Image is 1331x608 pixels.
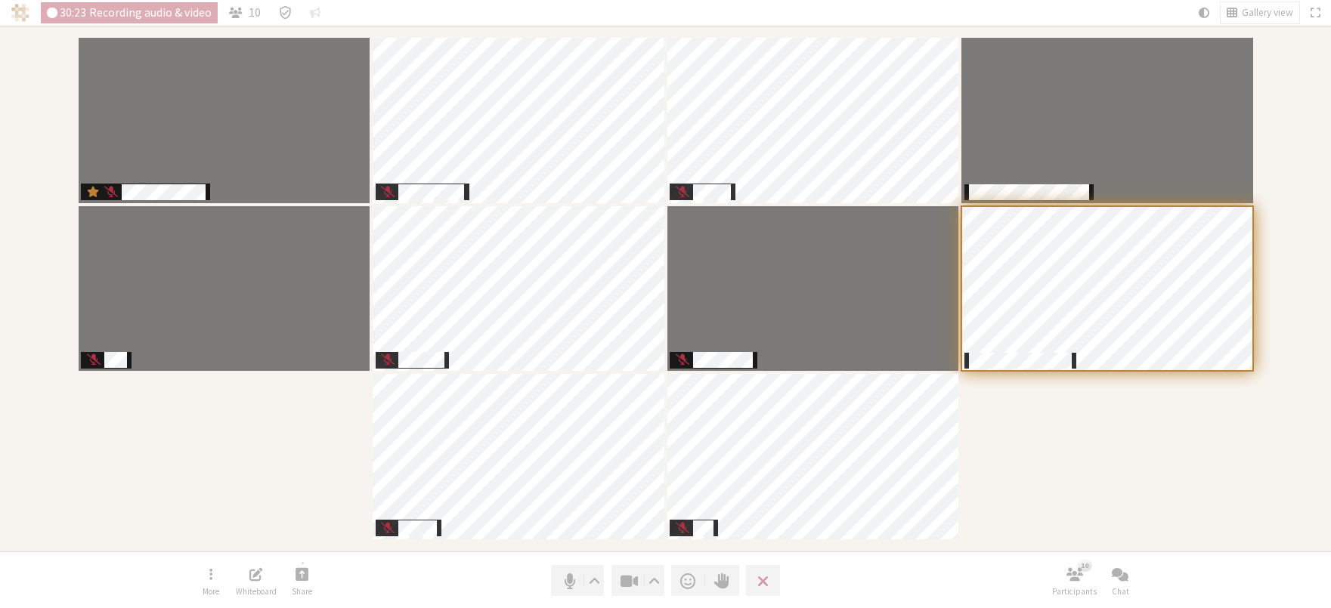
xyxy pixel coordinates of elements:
[235,560,277,601] button: Open shared whiteboard
[645,565,664,596] button: Video setting
[281,560,323,601] button: Start sharing
[249,6,261,19] span: 10
[292,587,312,596] span: Share
[41,2,218,23] div: Audio & video
[1221,2,1299,23] button: Change layout
[705,565,739,596] button: Raise hand
[1054,560,1096,601] button: Open participant list
[60,6,86,19] span: 30:23
[1193,2,1215,23] button: Using system theme
[1052,587,1097,596] span: Participants
[1305,2,1326,23] button: Fullscreen
[746,565,780,596] button: Leave meeting
[1099,560,1141,601] button: Open chat
[11,4,29,22] img: Iotum
[585,565,604,596] button: Audio settings
[1112,587,1129,596] span: Chat
[223,2,267,23] button: Open participant list
[272,2,299,23] div: Meeting details Encryption enabled
[89,6,212,19] span: Recording audio & video
[190,560,232,601] button: Open menu
[551,565,604,596] button: Mute (⌘+Shift+A)
[671,565,705,596] button: Send a reaction
[1242,8,1293,19] span: Gallery view
[304,2,327,23] button: Conversation
[611,565,664,596] button: Stop video (⌘+Shift+V)
[1077,559,1092,571] div: 10
[203,587,219,596] span: More
[236,587,277,596] span: Whiteboard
